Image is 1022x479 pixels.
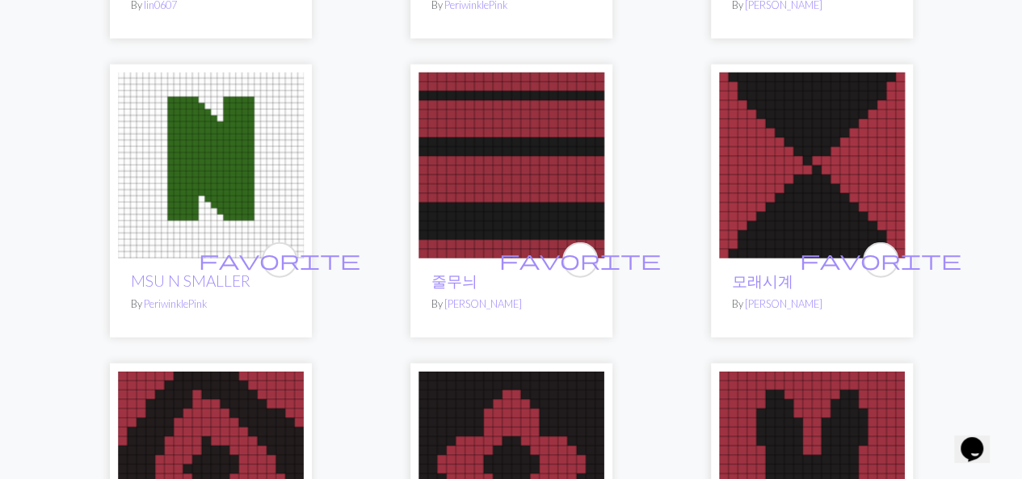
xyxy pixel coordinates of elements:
img: MSU N SMALLER [118,73,304,258]
p: By [131,296,291,312]
button: favourite [262,242,297,278]
i: favourite [800,244,961,276]
button: favourite [863,242,898,278]
button: favourite [562,242,598,278]
iframe: chat widget [954,414,1006,463]
a: MSU N SMALLER [131,271,250,290]
a: 무제172_20251002112201.png [418,156,604,171]
a: 모래시계 [732,271,793,290]
a: 줄무늬 [431,271,477,290]
a: [PERSON_NAME] [444,297,522,310]
a: 무제172_20251002112153.png [719,156,905,171]
img: 무제172_20251002112201.png [418,73,604,258]
a: 무제172_20251002112205.png [118,455,304,470]
a: [PERSON_NAME] [745,297,822,310]
p: By [732,296,892,312]
p: By [431,296,591,312]
a: PeriwinklePink [144,297,207,310]
img: 무제172_20251002112153.png [719,73,905,258]
a: 무제172_20251002112148.png [719,455,905,470]
i: favourite [199,244,360,276]
a: MSU N SMALLER [118,156,304,171]
a: 무제172_20251002112157.png [418,455,604,470]
span: favorite [199,247,360,272]
span: favorite [499,247,661,272]
span: favorite [800,247,961,272]
i: favourite [499,244,661,276]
